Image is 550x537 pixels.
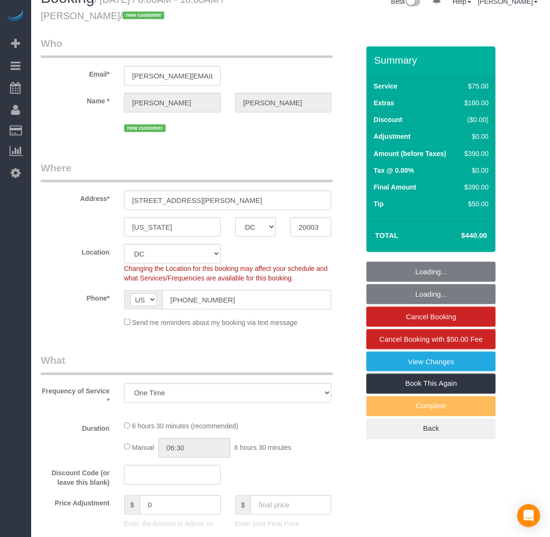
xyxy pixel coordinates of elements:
h3: Summary [374,55,491,66]
div: $0.00 [461,166,489,175]
span: Send me reminders about my booking via text message [132,319,298,326]
label: Final Amount [374,182,416,192]
div: $0.00 [461,132,489,141]
legend: Where [41,161,333,182]
span: 6 hours 30 minutes (recommended) [132,423,239,430]
label: Name * [34,93,117,106]
input: Last Name* [235,93,332,112]
span: $ [124,495,140,515]
input: Zip Code* [290,217,332,237]
label: Phone* [34,290,117,303]
label: Discount Code (or leave this blank) [34,465,117,488]
a: Book This Again [367,374,496,394]
label: Price Adjustment [34,495,117,508]
span: / [120,11,168,21]
div: $390.00 [461,149,489,158]
input: final price [251,495,332,515]
label: Duration [34,421,117,434]
span: 6 hours 30 minutes [234,444,291,451]
label: Frequency of Service * [34,383,117,406]
a: View Changes [367,352,496,372]
div: ($0.00) [461,115,489,124]
div: $75.00 [461,81,489,91]
span: Cancel Booking with $50.00 Fee [379,335,483,343]
div: Open Intercom Messenger [517,504,540,527]
span: Manual [132,444,154,451]
input: City* [124,217,221,237]
strong: Total [375,231,399,239]
legend: What [41,354,333,375]
label: Tax @ 0.00% [374,166,414,175]
label: Discount [374,115,402,124]
p: Enter the Amount to Adjust, or [124,519,221,529]
label: Service [374,81,398,91]
label: Tip [374,199,384,209]
div: $390.00 [461,182,489,192]
input: Phone* [162,290,332,310]
input: First Name* [124,93,221,112]
label: Adjustment [374,132,411,141]
div: $50.00 [461,199,489,209]
label: Extras [374,98,394,108]
p: Enter your Final Price [235,519,332,529]
input: Email* [124,66,221,86]
label: Location [34,244,117,257]
h4: $440.00 [433,232,487,240]
div: $180.00 [461,98,489,108]
a: Cancel Booking [367,307,496,327]
span: $ [235,495,251,515]
span: new customer [123,11,164,19]
label: Address* [34,190,117,203]
a: Cancel Booking with $50.00 Fee [367,329,496,349]
span: new customer [124,124,166,132]
label: Amount (before Taxes) [374,149,446,158]
span: Changing the Location for this booking may affect your schedule and what Services/Frequencies are... [124,265,328,282]
a: Back [367,419,496,439]
label: Email* [34,66,117,79]
legend: Who [41,36,333,58]
img: Automaid Logo [6,10,25,23]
